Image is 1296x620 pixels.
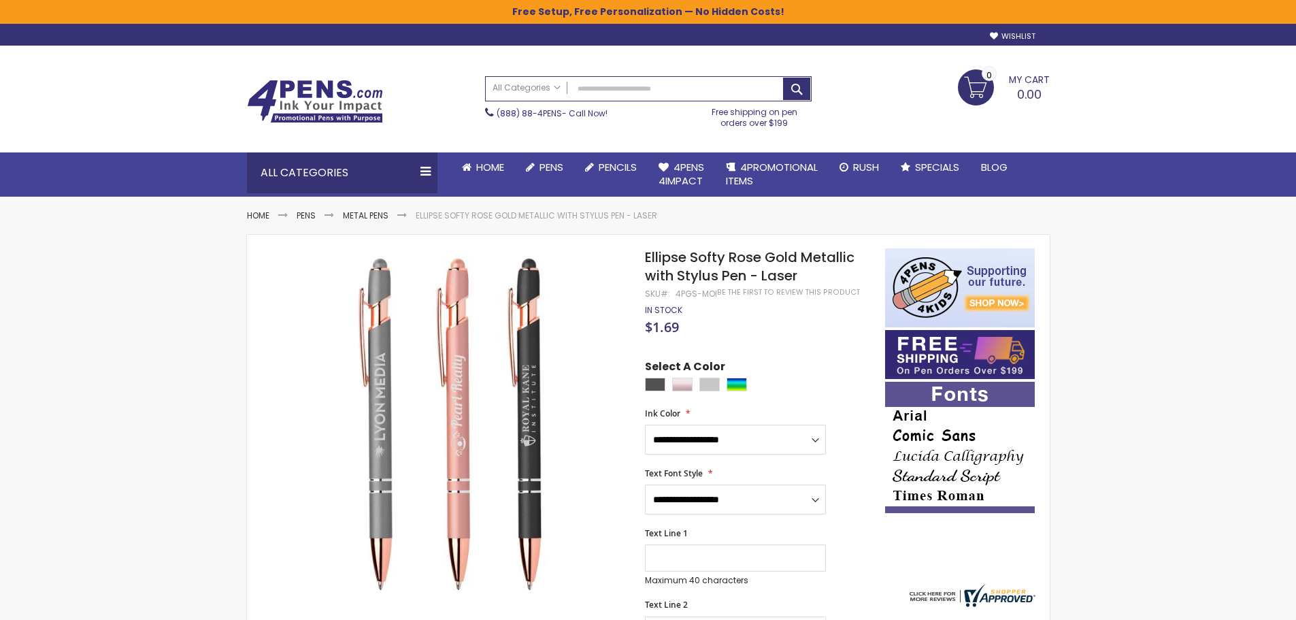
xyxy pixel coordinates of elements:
[451,152,515,182] a: Home
[645,248,854,285] span: Ellipse Softy Rose Gold Metallic with Stylus Pen - Laser
[986,69,992,82] span: 0
[885,248,1035,327] img: 4pens 4 kids
[645,468,703,479] span: Text Font Style
[645,305,682,316] div: Availability
[247,152,437,193] div: All Categories
[476,160,504,174] span: Home
[906,598,1035,610] a: 4pens.com certificate URL
[574,152,648,182] a: Pencils
[497,108,608,119] span: - Call Now!
[648,152,715,197] a: 4Pens4impact
[890,152,970,182] a: Specials
[645,408,680,419] span: Ink Color
[697,101,812,129] div: Free shipping on pen orders over $199
[906,584,1035,607] img: 4pens.com widget logo
[645,359,725,378] span: Select A Color
[486,77,567,99] a: All Categories
[981,160,1008,174] span: Blog
[829,152,890,182] a: Rush
[645,304,682,316] span: In stock
[274,246,627,600] img: Ellipse Softy Rose Gold Metallic with Stylus Pen - Laser
[539,160,563,174] span: Pens
[717,287,860,297] a: Be the first to review this product
[645,288,670,299] strong: SKU
[970,152,1018,182] a: Blog
[645,378,665,391] div: Gunmetal
[343,210,388,221] a: Metal Pens
[1017,86,1042,103] span: 0.00
[659,160,704,188] span: 4Pens 4impact
[645,318,679,336] span: $1.69
[727,378,747,391] div: Assorted
[497,108,562,119] a: (888) 88-4PENS
[416,210,657,221] li: Ellipse Softy Rose Gold Metallic with Stylus Pen - Laser
[958,69,1050,103] a: 0.00 0
[699,378,720,391] div: Silver
[599,160,637,174] span: Pencils
[247,80,383,123] img: 4Pens Custom Pens and Promotional Products
[885,382,1035,513] img: font-personalization-examples
[645,527,688,539] span: Text Line 1
[493,82,561,93] span: All Categories
[990,31,1035,42] a: Wishlist
[672,378,693,391] div: Rose Gold
[885,330,1035,379] img: Free shipping on orders over $199
[726,160,818,188] span: 4PROMOTIONAL ITEMS
[515,152,574,182] a: Pens
[297,210,316,221] a: Pens
[247,210,269,221] a: Home
[853,160,879,174] span: Rush
[645,575,826,586] p: Maximum 40 characters
[915,160,959,174] span: Specials
[715,152,829,197] a: 4PROMOTIONALITEMS
[676,289,717,299] div: 4PGS-MOI
[645,599,688,610] span: Text Line 2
